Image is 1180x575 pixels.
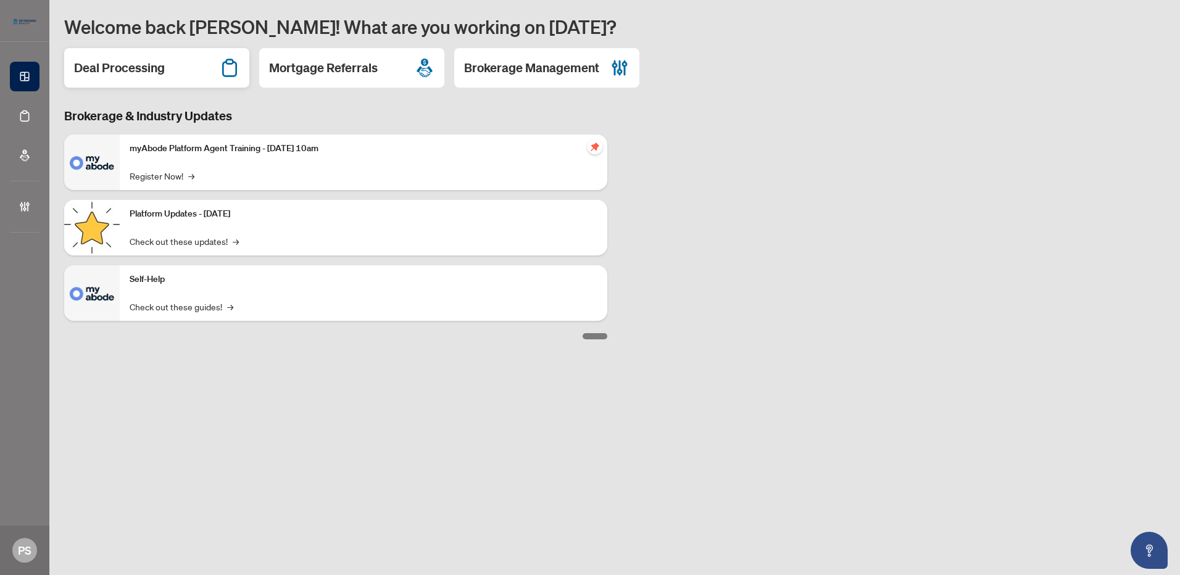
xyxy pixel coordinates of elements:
[18,542,31,559] span: PS
[64,200,120,255] img: Platform Updates - September 16, 2025
[130,300,233,313] a: Check out these guides!→
[130,142,597,155] p: myAbode Platform Agent Training - [DATE] 10am
[64,15,1165,38] h1: Welcome back [PERSON_NAME]! What are you working on [DATE]?
[130,207,597,221] p: Platform Updates - [DATE]
[464,59,599,77] h2: Brokerage Management
[1131,532,1168,569] button: Open asap
[188,169,194,183] span: →
[233,234,239,248] span: →
[588,139,602,154] span: pushpin
[227,300,233,313] span: →
[269,59,378,77] h2: Mortgage Referrals
[130,169,194,183] a: Register Now!→
[10,15,39,28] img: logo
[64,134,120,190] img: myAbode Platform Agent Training - October 1, 2025 @ 10am
[64,107,607,125] h3: Brokerage & Industry Updates
[130,273,597,286] p: Self-Help
[74,59,165,77] h2: Deal Processing
[130,234,239,248] a: Check out these updates!→
[64,265,120,321] img: Self-Help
